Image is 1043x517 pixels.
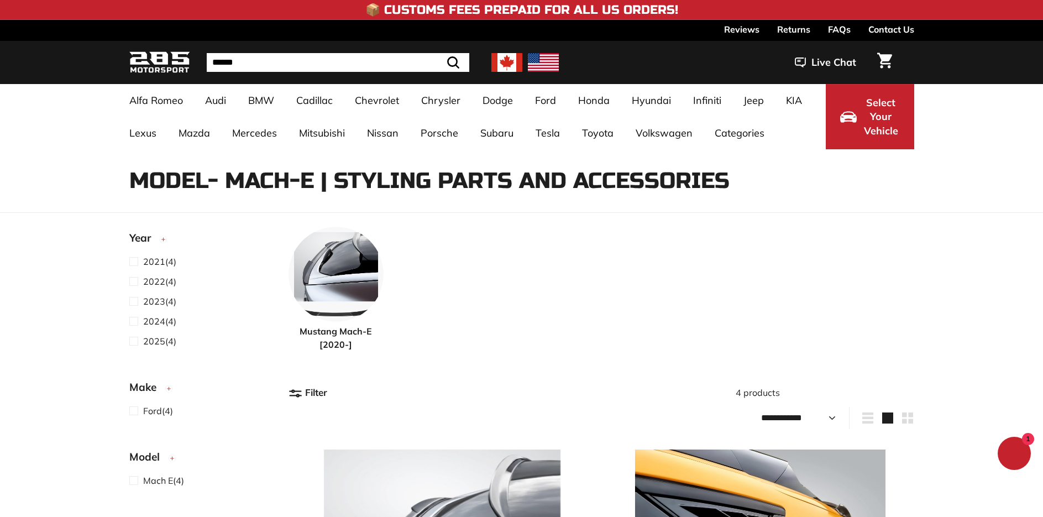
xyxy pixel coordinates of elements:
[828,20,851,39] a: FAQs
[780,49,871,76] button: Live Chat
[777,20,810,39] a: Returns
[567,84,621,117] a: Honda
[221,117,288,149] a: Mercedes
[344,84,410,117] a: Chevrolet
[129,449,168,465] span: Model
[143,255,176,268] span: (4)
[289,379,327,407] button: Filter
[524,84,567,117] a: Ford
[129,230,159,246] span: Year
[194,84,237,117] a: Audi
[143,335,176,348] span: (4)
[571,117,625,149] a: Toyota
[143,295,176,308] span: (4)
[356,117,410,149] a: Nissan
[682,84,732,117] a: Infiniti
[129,227,271,254] button: Year
[129,376,271,404] button: Make
[167,117,221,149] a: Mazda
[826,84,914,149] button: Select Your Vehicle
[118,117,167,149] a: Lexus
[143,256,165,267] span: 2021
[207,53,469,72] input: Search
[410,84,471,117] a: Chrysler
[143,336,165,347] span: 2025
[732,84,775,117] a: Jeep
[288,117,356,149] a: Mitsubishi
[525,117,571,149] a: Tesla
[289,227,384,351] a: Mustang Mach-E [2020-]
[143,275,176,288] span: (4)
[118,84,194,117] a: Alfa Romeo
[724,20,759,39] a: Reviews
[143,474,184,487] span: (4)
[289,325,384,351] span: Mustang Mach-E [2020-]
[285,84,344,117] a: Cadillac
[469,117,525,149] a: Subaru
[129,446,271,473] button: Model
[129,169,914,193] h1: Model- Mach-E | Styling Parts and Accessories
[237,84,285,117] a: BMW
[994,437,1034,473] inbox-online-store-chat: Shopify online store chat
[143,405,162,416] span: Ford
[621,84,682,117] a: Hyundai
[811,55,856,70] span: Live Chat
[601,386,914,399] div: 4 products
[143,296,165,307] span: 2023
[410,117,469,149] a: Porsche
[143,316,165,327] span: 2024
[365,3,678,17] h4: 📦 Customs Fees Prepaid for All US Orders!
[775,84,813,117] a: KIA
[871,44,899,81] a: Cart
[704,117,775,149] a: Categories
[129,50,190,76] img: Logo_285_Motorsport_areodynamics_components
[143,404,173,417] span: (4)
[143,315,176,328] span: (4)
[868,20,914,39] a: Contact Us
[862,96,900,138] span: Select Your Vehicle
[143,276,165,287] span: 2022
[143,475,173,486] span: Mach E
[625,117,704,149] a: Volkswagen
[129,379,165,395] span: Make
[471,84,524,117] a: Dodge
